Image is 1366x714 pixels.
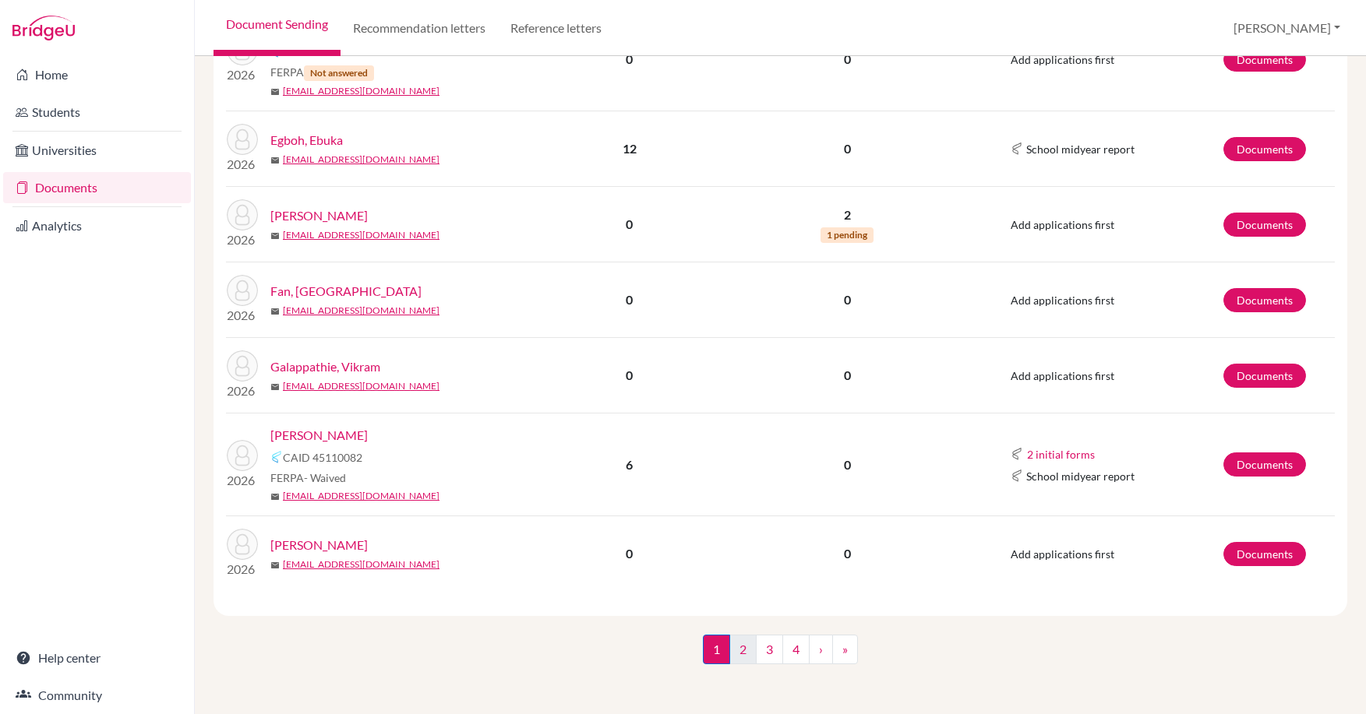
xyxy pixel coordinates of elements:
span: mail [270,561,280,570]
span: School midyear report [1026,141,1135,157]
p: 2026 [227,382,258,400]
span: 1 pending [821,227,874,243]
a: » [832,635,858,664]
p: 0 [722,455,972,474]
b: 6 [626,457,633,472]
a: Egboh, Ebuka [270,131,343,149]
p: 2026 [227,471,258,490]
a: [EMAIL_ADDRESS][DOMAIN_NAME] [283,84,439,98]
p: 2026 [227,65,258,84]
span: FERPA [270,64,374,81]
button: 2 initial forms [1026,445,1096,463]
p: 2 [722,206,972,224]
a: Universities [3,135,191,166]
b: 0 [626,368,633,382]
p: 0 [722,290,972,309]
a: Fan, [GEOGRAPHIC_DATA] [270,282,422,301]
a: [EMAIL_ADDRESS][DOMAIN_NAME] [283,153,439,167]
p: 0 [722,366,972,385]
img: Egboh, Ebuka [227,124,258,155]
a: Documents [1223,542,1306,566]
a: Documents [1223,288,1306,312]
img: Ghaffarpour, Dariush [227,440,258,471]
span: mail [270,382,280,392]
span: Add applications first [1011,369,1114,382]
a: [EMAIL_ADDRESS][DOMAIN_NAME] [283,379,439,393]
img: Common App logo [1011,448,1023,460]
a: Documents [1223,213,1306,237]
span: mail [270,156,280,165]
img: Fairclough, Theo [227,199,258,230]
b: 0 [626,51,633,66]
a: [EMAIL_ADDRESS][DOMAIN_NAME] [283,489,439,503]
a: 4 [782,635,810,664]
p: 2026 [227,230,258,249]
span: Add applications first [1011,547,1114,561]
b: 0 [626,216,633,231]
span: CAID 45110082 [283,449,362,466]
a: › [809,635,833,664]
span: Add applications first [1011,218,1114,231]
img: Common App logo [1011,142,1023,155]
p: 2026 [227,560,258,579]
span: mail [270,307,280,316]
span: mail [270,231,280,241]
span: School midyear report [1026,468,1135,484]
span: mail [270,492,280,501]
img: Common App logo [270,451,283,463]
p: 2026 [227,155,258,174]
span: Add applications first [1011,53,1114,66]
a: 2 [729,635,757,664]
a: 3 [756,635,783,664]
a: [PERSON_NAME] [270,536,368,554]
span: Not answered [304,65,374,81]
b: 0 [626,292,633,307]
a: Galappathie, Vikram [270,357,380,376]
p: 0 [722,544,972,563]
a: [EMAIL_ADDRESS][DOMAIN_NAME] [283,304,439,318]
button: [PERSON_NAME] [1227,13,1347,43]
a: Students [3,97,191,128]
span: Add applications first [1011,294,1114,307]
a: Analytics [3,210,191,241]
a: Documents [1223,137,1306,161]
a: Documents [1223,364,1306,388]
img: Bridge-U [12,16,75,40]
span: mail [270,87,280,97]
p: 0 [722,50,972,69]
a: [EMAIL_ADDRESS][DOMAIN_NAME] [283,557,439,572]
nav: ... [703,635,858,677]
a: [EMAIL_ADDRESS][DOMAIN_NAME] [283,228,439,242]
span: FERPA [270,470,346,486]
b: 0 [626,546,633,561]
span: - Waived [304,471,346,484]
a: Help center [3,642,191,674]
p: 2026 [227,306,258,325]
b: 12 [623,141,637,156]
a: [PERSON_NAME] [270,206,368,225]
img: Goel, Arav [227,529,258,560]
img: Galappathie, Vikram [227,350,258,382]
a: Documents [1223,47,1306,72]
a: Home [3,59,191,90]
span: 1 [703,635,730,664]
img: Fan, Botao [227,275,258,306]
a: Documents [1223,452,1306,477]
a: Documents [3,172,191,203]
img: Common App logo [1011,470,1023,482]
p: 0 [722,139,972,158]
a: [PERSON_NAME] [270,426,368,445]
a: Community [3,680,191,711]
